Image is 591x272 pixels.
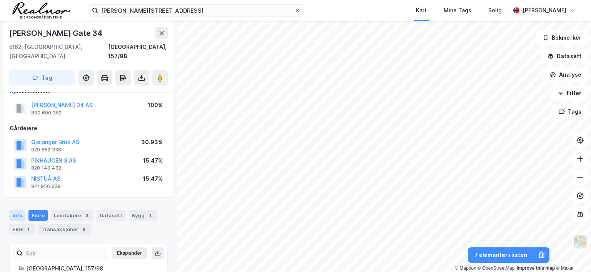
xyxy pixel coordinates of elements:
div: 1 [24,225,32,233]
div: [PERSON_NAME] Gate 34 [9,27,104,39]
div: 15.47% [143,174,163,183]
input: Søk [23,247,107,259]
div: 100% [148,101,163,110]
div: 929 852 338 [31,147,61,153]
div: 8 [83,212,90,219]
button: Datasett [541,49,588,64]
button: Tag [9,70,75,86]
div: Gårdeiere [10,124,167,133]
a: Improve this map [517,265,555,271]
div: Leietakere [51,210,93,221]
div: Kontrollprogram for chat [553,235,591,272]
div: 921 956 339 [31,183,61,190]
div: Eiere [28,210,48,221]
button: Ekspander [112,247,147,259]
div: [PERSON_NAME] [523,6,566,15]
button: 7 elementer i listen [468,247,534,263]
div: 30.93% [141,138,163,147]
iframe: Chat Widget [553,235,591,272]
a: Mapbox [455,265,476,271]
div: 820 149 432 [31,165,61,171]
div: 15.47% [143,156,163,165]
div: Info [9,210,25,221]
div: Bygg [129,210,157,221]
div: [GEOGRAPHIC_DATA], 157/98 [108,42,168,61]
div: Kart [416,6,427,15]
div: Mine Tags [444,6,471,15]
button: Bokmerker [536,30,588,45]
div: Bolig [488,6,502,15]
input: Søk på adresse, matrikkel, gårdeiere, leietakere eller personer [98,5,294,16]
div: 8 [80,225,88,233]
button: Analyse [543,67,588,82]
button: Filter [551,86,588,101]
a: OpenStreetMap [477,265,515,271]
img: realnor-logo.934646d98de889bb5806.png [12,2,70,18]
img: Z [573,235,588,249]
div: Datasett [97,210,125,221]
div: Transaksjoner [38,224,91,235]
div: 890 600 352 [31,110,62,116]
div: 1 [146,212,154,219]
button: Tags [552,104,588,119]
div: 5162, [GEOGRAPHIC_DATA], [GEOGRAPHIC_DATA] [9,42,108,61]
div: ESG [9,224,35,235]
